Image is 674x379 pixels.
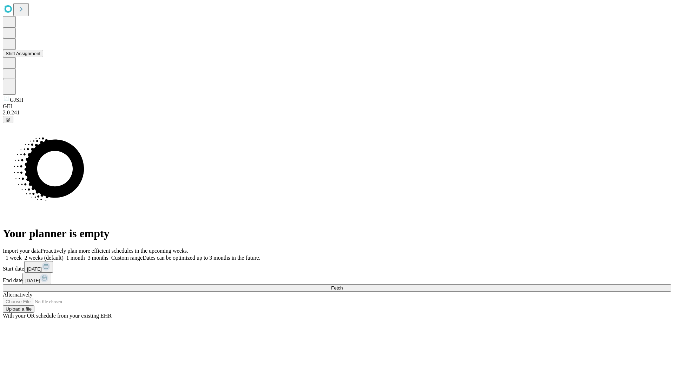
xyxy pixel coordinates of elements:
[3,248,41,254] span: Import your data
[10,97,23,103] span: GJSH
[3,116,13,123] button: @
[143,255,260,261] span: Dates can be optimized up to 3 months in the future.
[3,261,671,273] div: Start date
[3,313,112,319] span: With your OR schedule from your existing EHR
[3,103,671,109] div: GEI
[3,109,671,116] div: 2.0.241
[3,284,671,292] button: Fetch
[66,255,85,261] span: 1 month
[3,292,32,298] span: Alternatively
[331,285,343,291] span: Fetch
[3,273,671,284] div: End date
[25,255,64,261] span: 2 weeks (default)
[88,255,108,261] span: 3 months
[3,227,671,240] h1: Your planner is empty
[6,117,11,122] span: @
[6,255,22,261] span: 1 week
[111,255,143,261] span: Custom range
[41,248,188,254] span: Proactively plan more efficient schedules in the upcoming weeks.
[24,261,53,273] button: [DATE]
[3,50,43,57] button: Shift Assignment
[3,305,34,313] button: Upload a file
[27,266,42,272] span: [DATE]
[25,278,40,283] span: [DATE]
[22,273,51,284] button: [DATE]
